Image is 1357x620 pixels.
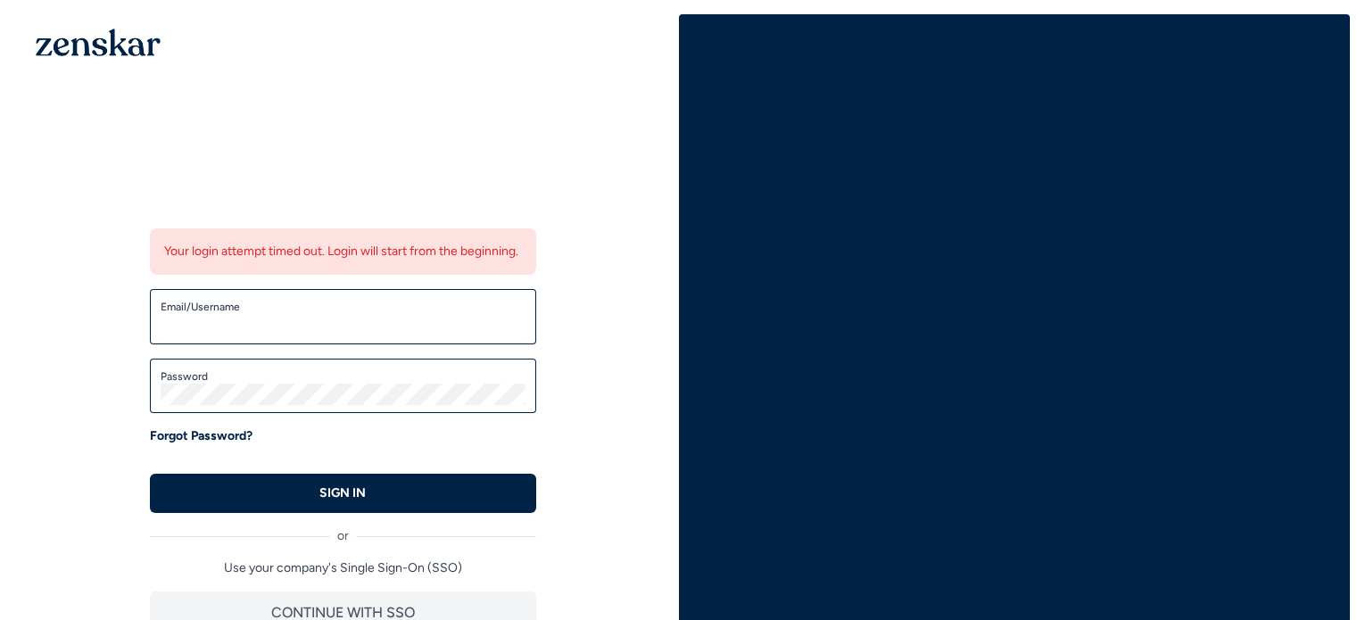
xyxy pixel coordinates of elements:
img: 1OGAJ2xQqyY4LXKgY66KYq0eOWRCkrZdAb3gUhuVAqdWPZE9SRJmCz+oDMSn4zDLXe31Ii730ItAGKgCKgCCgCikA4Av8PJUP... [36,29,161,56]
label: Password [161,369,525,384]
p: SIGN IN [319,484,366,502]
a: Forgot Password? [150,427,252,445]
label: Email/Username [161,300,525,314]
div: Your login attempt timed out. Login will start from the beginning. [150,228,536,275]
div: or [150,513,536,545]
p: Use your company's Single Sign-On (SSO) [150,559,536,577]
button: SIGN IN [150,474,536,513]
